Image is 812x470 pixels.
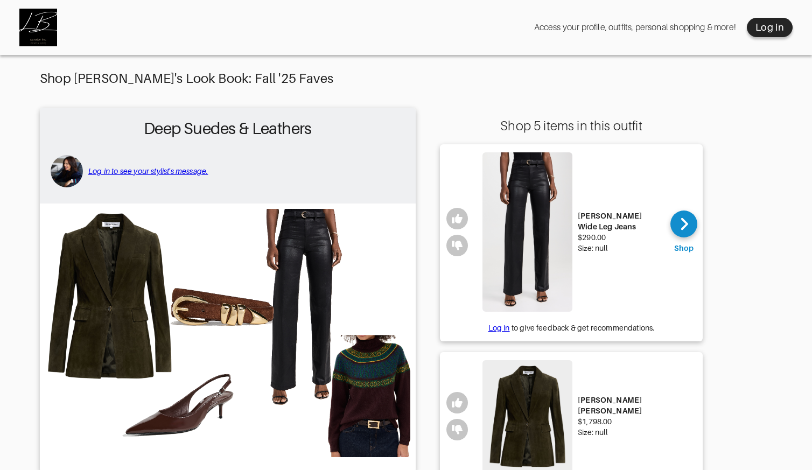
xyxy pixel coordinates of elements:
[45,113,410,144] h2: Deep Suedes & Leathers
[440,118,703,134] div: Shop 5 items in this outfit
[488,324,510,332] a: Log in
[40,71,772,86] div: Shop [PERSON_NAME]'s Look Book: Fall '25 Faves
[578,416,662,427] div: $1,798.00
[747,18,793,37] button: Log in
[88,167,208,176] a: Log in to see your stylist's message.
[482,152,572,312] img: Clayton Wide Leg Jeans
[578,211,662,232] div: [PERSON_NAME] Wide Leg Jeans
[755,21,784,34] div: Log in
[45,209,410,466] img: Outfit Deep Suedes & Leathers
[578,243,662,254] div: Size: null
[19,9,57,46] img: Curator Inc logo
[578,395,662,416] div: [PERSON_NAME] [PERSON_NAME]
[578,427,662,438] div: Size: null
[674,243,694,254] div: Shop
[534,22,736,33] div: Access your profile, outfits, personal shopping & more!
[440,322,703,333] div: to give feedback & get recommendations.
[51,155,83,187] img: avatar
[578,232,662,243] div: $290.00
[670,211,697,254] a: Shop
